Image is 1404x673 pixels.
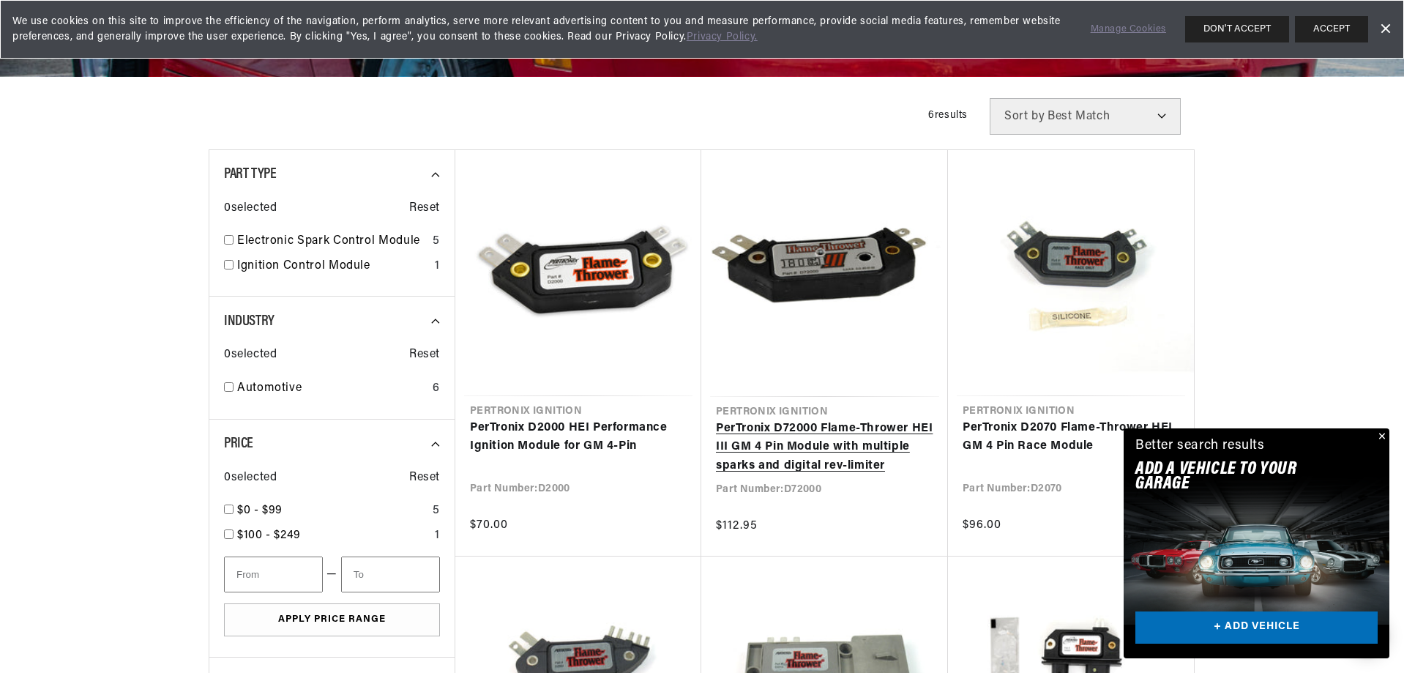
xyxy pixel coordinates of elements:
div: 6 [433,379,440,398]
select: Sort by [990,98,1181,135]
span: Industry [224,314,275,329]
a: PerTronix D2000 HEI Performance Ignition Module for GM 4-Pin [470,419,687,456]
span: 0 selected [224,199,277,218]
span: $0 - $99 [237,505,283,516]
span: Sort by [1004,111,1045,122]
div: 5 [433,232,440,251]
a: Dismiss Banner [1374,18,1396,40]
a: Automotive [237,379,427,398]
span: — [326,565,337,584]
a: PerTronix D72000 Flame-Thrower HEI III GM 4 Pin Module with multiple sparks and digital rev-limiter [716,420,933,476]
span: Part Type [224,167,276,182]
div: 1 [435,257,440,276]
span: 0 selected [224,469,277,488]
span: Reset [409,469,440,488]
h2: Add A VEHICLE to your garage [1135,462,1341,492]
button: Apply Price Range [224,603,440,636]
span: We use cookies on this site to improve the efficiency of the navigation, perform analytics, serve... [12,14,1070,45]
button: Close [1372,428,1389,446]
span: 6 results [928,110,968,121]
a: Ignition Control Module [237,257,429,276]
input: From [224,557,323,592]
span: Price [224,436,253,451]
span: Reset [409,346,440,365]
input: To [341,557,440,592]
a: Manage Cookies [1091,22,1166,37]
div: 5 [433,502,440,521]
a: PerTronix D2070 Flame-Thrower HEI GM 4 Pin Race Module [963,419,1179,456]
div: 1 [435,527,440,546]
div: Better search results [1135,436,1265,457]
button: DON'T ACCEPT [1185,16,1289,42]
span: 0 selected [224,346,277,365]
span: $100 - $249 [237,529,301,541]
a: Privacy Policy. [687,31,758,42]
button: ACCEPT [1295,16,1368,42]
span: Reset [409,199,440,218]
a: + ADD VEHICLE [1135,611,1378,644]
a: Electronic Spark Control Module [237,232,427,251]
